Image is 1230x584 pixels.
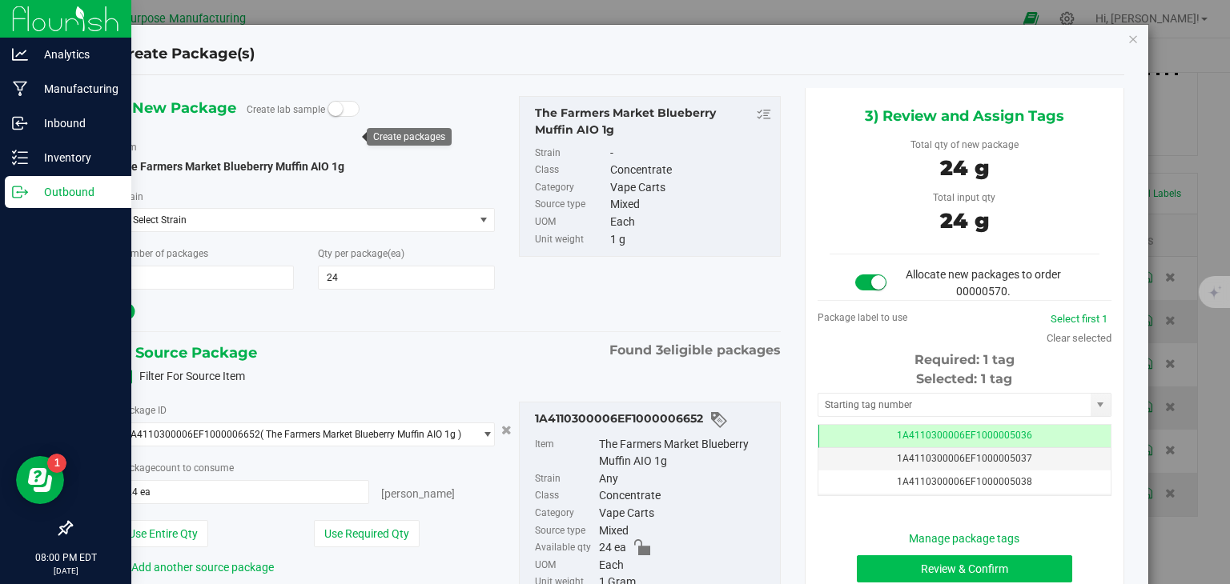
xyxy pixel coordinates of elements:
[857,555,1072,582] button: Review & Confirm
[914,352,1015,367] span: Required: 1 tag
[818,394,1091,416] input: Starting tag number
[906,268,1061,298] span: Allocate new packages to order 00000570.
[7,550,124,565] p: 08:00 PM EDT
[118,96,236,120] span: 1) New Package
[388,248,404,259] span: (ea)
[125,429,260,440] span: 1A4110300006EF1000006652
[610,231,772,249] div: 1 g
[535,470,597,488] label: Strain
[535,145,607,162] label: Strain
[12,184,28,200] inline-svg: Outbound
[535,522,597,540] label: Source type
[12,81,28,97] inline-svg: Manufacturing
[473,209,493,231] span: select
[155,462,180,474] span: count
[1091,394,1111,416] span: select
[610,162,772,179] div: Concentrate
[610,196,772,214] div: Mixed
[609,341,781,360] span: Found eligible packages
[28,182,124,202] p: Outbound
[314,520,420,547] button: Use Required Qty
[610,179,772,197] div: Vape Carts
[16,456,64,504] iframe: Resource center
[535,557,597,574] label: UOM
[599,487,772,505] div: Concentrate
[118,44,255,65] h4: Create Package(s)
[599,557,772,574] div: Each
[7,565,124,577] p: [DATE]
[118,160,344,173] span: The Farmers Market Blueberry Muffin AIO 1g
[865,104,1064,128] span: 3) Review and Assign Tags
[373,131,445,142] div: Create packages
[535,162,607,179] label: Class
[599,539,626,557] span: 24 ea
[118,520,208,547] button: Use Entire Qty
[656,342,663,358] span: 3
[897,453,1032,464] span: 1A4110300006EF1000005037
[381,487,455,500] span: [PERSON_NAME]
[535,196,607,214] label: Source type
[28,148,124,167] p: Inventory
[897,430,1032,441] span: 1A4110300006EF1000005036
[610,214,772,231] div: Each
[28,79,124,98] p: Manufacturing
[535,105,772,138] div: The Farmers Market Blueberry Muffin AIO 1g
[535,231,607,249] label: Unit weight
[473,423,493,446] span: select
[119,481,368,503] input: 24 ea
[28,45,124,64] p: Analytics
[933,192,995,203] span: Total input qty
[599,470,772,488] div: Any
[535,214,607,231] label: UOM
[610,145,772,162] div: -
[118,462,234,474] span: Package to consume
[12,150,28,166] inline-svg: Inventory
[535,410,772,430] div: 1A4110300006EF1000006652
[318,248,404,259] span: Qty per package
[118,405,167,416] span: Package ID
[909,532,1019,545] a: Manage package tags
[818,312,907,323] span: Package label to use
[599,522,772,540] div: Mixed
[118,368,245,385] label: Filter For Source Item
[535,505,597,522] label: Category
[47,454,66,473] iframe: Resource center unread badge
[12,115,28,131] inline-svg: Inbound
[118,248,208,259] span: Number of packages
[940,155,989,181] span: 24 g
[599,436,772,470] div: The Farmers Market Blueberry Muffin AIO 1g
[12,46,28,62] inline-svg: Analytics
[496,418,517,442] button: Cancel button
[1047,332,1111,344] a: Clear selected
[28,114,124,133] p: Inbound
[260,429,461,440] span: ( The Farmers Market Blueberry Muffin AIO 1g )
[940,208,989,234] span: 24 g
[319,266,493,289] input: 24
[897,476,1032,487] span: 1A4110300006EF1000005038
[910,139,1019,150] span: Total qty of new package
[599,505,772,522] div: Vape Carts
[535,436,597,470] label: Item
[535,179,607,197] label: Category
[118,341,257,365] span: 2) Source Package
[247,98,325,122] label: Create lab sample
[535,487,597,505] label: Class
[535,539,597,557] label: Available qty
[916,371,1012,386] span: Selected: 1 tag
[118,561,274,574] a: Add another source package
[119,266,293,289] input: 1
[1051,313,1107,325] a: Select first 1
[119,209,473,231] span: Select Strain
